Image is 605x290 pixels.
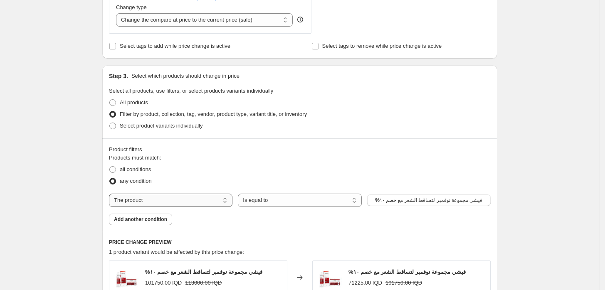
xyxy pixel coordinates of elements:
div: 101750.00 IQD [145,279,182,287]
span: Products must match: [109,155,161,161]
button: Add another condition [109,214,172,225]
img: image_caefac5b-ec96-4f5e-b883-520ee2be6f84_80x.jpg [317,265,342,290]
span: All products [120,99,148,106]
span: %فيشي مجموعة نوفمبر لتساقط الشعر مع خصم ١٠ [145,269,262,275]
span: Select tags to add while price change is active [120,43,230,49]
span: any condition [120,178,152,184]
span: Filter by product, collection, tag, vendor, product type, variant title, or inventory [120,111,307,117]
span: %فيشي مجموعة نوفمبر لتساقط الشعر مع خصم ١٠ [375,197,482,204]
h2: Step 3. [109,72,128,80]
span: Change type [116,4,147,10]
span: 1 product variant would be affected by this price change: [109,249,244,255]
strike: 101750.00 IQD [385,279,422,287]
span: Select product variants individually [120,123,202,129]
p: Select which products should change in price [131,72,240,80]
span: Select tags to remove while price change is active [322,43,442,49]
span: Add another condition [114,216,167,223]
button: %فيشي مجموعة نوفمبر لتساقط الشعر مع خصم ١٠ [367,194,491,206]
span: %فيشي مجموعة نوفمبر لتساقط الشعر مع خصم ١٠ [348,269,466,275]
h6: PRICE CHANGE PREVIEW [109,239,491,246]
div: help [296,15,304,24]
strike: 113000.00 IQD [185,279,222,287]
span: Select all products, use filters, or select products variants individually [109,88,273,94]
span: all conditions [120,166,151,172]
img: image_caefac5b-ec96-4f5e-b883-520ee2be6f84_80x.jpg [114,265,138,290]
div: Product filters [109,145,491,154]
div: 71225.00 IQD [348,279,382,287]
